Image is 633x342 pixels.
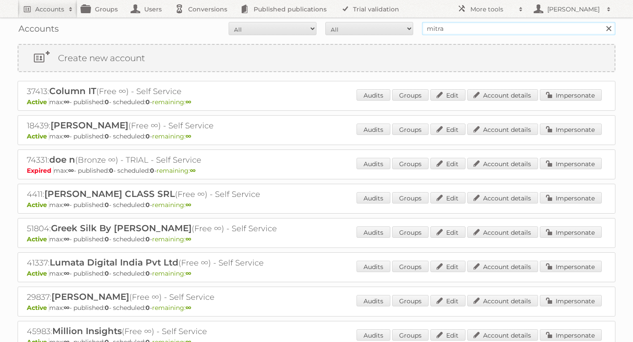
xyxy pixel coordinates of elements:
a: Create new account [18,45,615,71]
strong: ∞ [64,269,69,277]
strong: 0 [105,235,109,243]
h2: [PERSON_NAME] [545,5,602,14]
a: Audits [357,124,390,135]
a: Impersonate [540,226,602,238]
a: Groups [392,295,429,306]
span: Million Insights [52,326,122,336]
span: [PERSON_NAME] [51,120,128,131]
h2: More tools [470,5,514,14]
strong: 0 [105,98,109,106]
strong: ∞ [186,132,191,140]
a: Groups [392,124,429,135]
h2: 4411: (Free ∞) - Self Service [27,189,335,200]
a: Impersonate [540,295,602,306]
strong: 0 [146,132,150,140]
span: remaining: [156,167,196,175]
p: max: - published: - scheduled: - [27,98,606,106]
span: Active [27,98,49,106]
a: Groups [392,329,429,341]
span: Active [27,201,49,209]
a: Edit [430,89,466,101]
a: Impersonate [540,158,602,169]
strong: 0 [105,304,109,312]
a: Edit [430,124,466,135]
a: Audits [357,329,390,341]
a: Account details [467,89,538,101]
strong: 0 [146,304,150,312]
strong: ∞ [186,304,191,312]
a: Edit [430,261,466,272]
a: Impersonate [540,89,602,101]
p: max: - published: - scheduled: - [27,201,606,209]
span: Active [27,269,49,277]
span: remaining: [152,98,191,106]
strong: 0 [146,201,150,209]
span: Column IT [49,86,96,96]
a: Account details [467,124,538,135]
h2: 74331: (Bronze ∞) - TRIAL - Self Service [27,154,335,166]
p: max: - published: - scheduled: - [27,235,606,243]
a: Audits [357,89,390,101]
strong: ∞ [64,235,69,243]
strong: ∞ [68,167,74,175]
strong: 0 [109,167,113,175]
h2: 18439: (Free ∞) - Self Service [27,120,335,131]
a: Groups [392,158,429,169]
a: Account details [467,261,538,272]
strong: ∞ [186,201,191,209]
a: Groups [392,226,429,238]
h2: 45983: (Free ∞) - Self Service [27,326,335,337]
span: Greek Silk By [PERSON_NAME] [51,223,192,233]
a: Account details [467,226,538,238]
strong: ∞ [186,269,191,277]
a: Impersonate [540,329,602,341]
span: Active [27,132,49,140]
strong: ∞ [64,304,69,312]
a: Impersonate [540,124,602,135]
strong: ∞ [186,235,191,243]
strong: 0 [146,269,150,277]
a: Groups [392,261,429,272]
a: Impersonate [540,192,602,204]
a: Groups [392,89,429,101]
span: Expired [27,167,54,175]
p: max: - published: - scheduled: - [27,132,606,140]
a: Edit [430,158,466,169]
a: Account details [467,295,538,306]
span: remaining: [152,269,191,277]
strong: 0 [105,132,109,140]
strong: 0 [150,167,154,175]
a: Impersonate [540,261,602,272]
a: Audits [357,261,390,272]
a: Groups [392,192,429,204]
a: Audits [357,158,390,169]
a: Account details [467,329,538,341]
a: Edit [430,226,466,238]
strong: 0 [105,201,109,209]
h2: 37413: (Free ∞) - Self Service [27,86,335,97]
span: doe n [49,154,75,165]
h2: 51804: (Free ∞) - Self Service [27,223,335,234]
a: Audits [357,192,390,204]
span: remaining: [152,132,191,140]
strong: ∞ [64,201,69,209]
span: Lumata Digital India Pvt Ltd [50,257,178,268]
a: Account details [467,192,538,204]
a: Edit [430,192,466,204]
h2: 29837: (Free ∞) - Self Service [27,291,335,303]
a: Audits [357,226,390,238]
strong: ∞ [64,98,69,106]
a: Account details [467,158,538,169]
strong: ∞ [186,98,191,106]
h2: 41337: (Free ∞) - Self Service [27,257,335,269]
a: Edit [430,329,466,341]
strong: 0 [105,269,109,277]
span: Active [27,235,49,243]
span: [PERSON_NAME] CLASS SRL [44,189,175,199]
strong: 0 [146,235,150,243]
h2: Accounts [35,5,64,14]
span: remaining: [152,201,191,209]
a: Audits [357,295,390,306]
p: max: - published: - scheduled: - [27,167,606,175]
strong: ∞ [64,132,69,140]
